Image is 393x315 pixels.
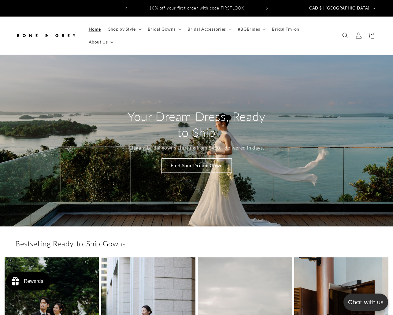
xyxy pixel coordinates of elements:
button: Previous announcement [120,2,133,14]
a: Bone and Grey Bridal [13,26,79,44]
img: Bone and Grey Bridal [15,29,76,42]
span: 10% off your first order with code FIRSTLOOK [149,6,244,10]
summary: About Us [85,36,116,48]
span: Bridal Gowns [148,26,176,32]
p: Chat with us [343,298,388,307]
span: Bridal Accessories [187,26,226,32]
summary: Shop by Style [105,23,144,36]
summary: Search [339,29,352,42]
span: About Us [89,39,108,45]
div: Rewards [24,279,43,284]
span: Bridal Try-on [272,26,299,32]
p: Elegant bridal gowns starting from $400, , delivered in days. [129,143,264,152]
button: Next announcement [260,2,274,14]
a: Home [85,23,105,36]
summary: #BGBrides [234,23,268,36]
span: Home [89,26,101,32]
button: CAD $ | [GEOGRAPHIC_DATA] [306,2,378,14]
a: Bridal Try-on [268,23,303,36]
button: Open chatbox [343,294,388,311]
span: #BGBrides [238,26,260,32]
h2: Bestselling Ready-to-Ship Gowns [15,239,378,248]
span: Shop by Style [108,26,136,32]
summary: Bridal Accessories [184,23,234,36]
summary: Bridal Gowns [144,23,184,36]
h2: Your Dream Dress, Ready to Ship [124,108,269,140]
span: CAD $ | [GEOGRAPHIC_DATA] [309,5,369,11]
a: Find Your Dream Gown [161,158,232,173]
